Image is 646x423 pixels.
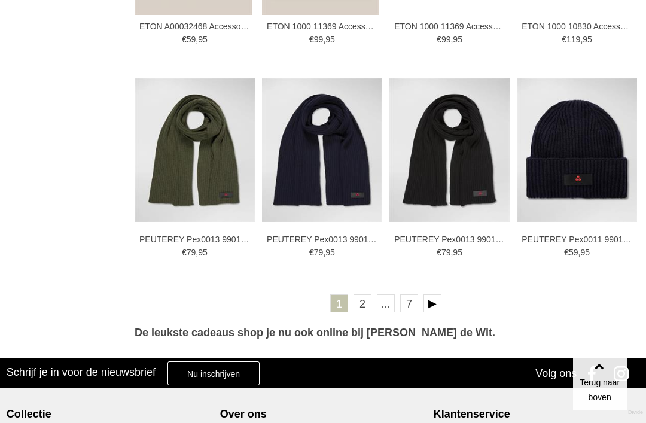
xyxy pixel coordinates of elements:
span: , [578,248,581,257]
span: , [196,248,198,257]
a: Nu inschrijven [167,361,260,385]
span: ... [377,294,395,312]
a: ETON 1000 10830 Accessoires [522,21,632,32]
a: 2 [354,294,371,312]
span: € [437,35,441,44]
b: De leukste cadeaus shop je nu ook online bij [PERSON_NAME] de Wit. [135,327,495,339]
a: PEUTEREY Pex0013 99012217 Accessoires [139,234,250,245]
span: , [580,35,583,44]
a: 1 [330,294,348,312]
div: Volg ons [535,358,577,388]
span: 79 [187,248,196,257]
a: PEUTEREY Pex0011 99012217 Accessoires [522,234,632,245]
span: 95 [583,35,592,44]
span: 95 [325,35,335,44]
span: 119 [566,35,580,44]
span: 79 [314,248,324,257]
div: Klantenservice [434,407,640,421]
img: PEUTEREY Pex0013 99012217 Accessoires [135,78,255,222]
span: 59 [569,248,578,257]
span: € [564,248,569,257]
span: 99 [441,35,451,44]
span: , [450,35,453,44]
h3: Schrijf je in voor de nieuwsbrief [7,366,156,379]
span: 95 [453,248,462,257]
a: ETON A00032468 Accessoires [139,21,250,32]
div: Collectie [7,407,213,421]
span: , [323,248,325,257]
a: 7 [400,294,418,312]
span: , [323,35,325,44]
a: PEUTEREY Pex0013 99012217 Accessoires [394,234,505,245]
span: € [437,248,441,257]
a: PEUTEREY Pex0013 99012217 Accessoires [267,234,377,245]
span: 95 [198,35,208,44]
a: Divide [628,405,643,420]
span: € [309,248,314,257]
a: ETON 1000 11369 Accessoires [394,21,505,32]
img: PEUTEREY Pex0011 99012217 Accessoires [517,78,637,222]
a: ETON 1000 11369 Accessoires [267,21,377,32]
span: € [562,35,566,44]
span: 95 [198,248,208,257]
span: 95 [453,35,462,44]
span: , [196,35,198,44]
span: 95 [325,248,335,257]
span: € [182,248,187,257]
span: € [182,35,187,44]
a: Terug naar boven [573,357,627,410]
img: PEUTEREY Pex0013 99012217 Accessoires [389,78,510,222]
span: , [450,248,453,257]
img: PEUTEREY Pex0013 99012217 Accessoires [262,78,382,222]
div: Over ons [220,407,426,421]
span: € [309,35,314,44]
span: 59 [187,35,196,44]
span: 95 [580,248,590,257]
span: 79 [441,248,451,257]
span: 99 [314,35,324,44]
